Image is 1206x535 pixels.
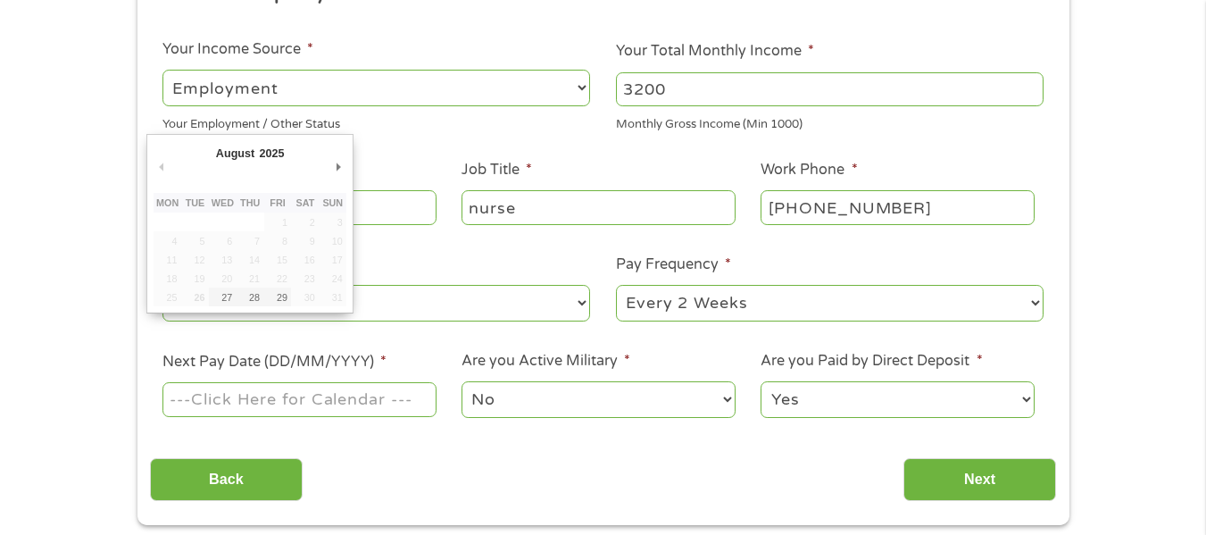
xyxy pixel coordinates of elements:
div: Monthly Gross Income (Min 1000) [616,110,1044,134]
input: Back [150,458,303,502]
abbr: Sunday [322,197,343,208]
abbr: Friday [270,197,285,208]
label: Work Phone [761,161,857,180]
label: Next Pay Date (DD/MM/YYYY) [162,353,387,372]
input: Cashier [462,190,735,224]
div: August [213,141,257,165]
label: Your Total Monthly Income [616,42,814,61]
button: 29 [264,288,292,306]
button: Next Month [330,155,346,179]
input: Use the arrow keys to pick a date [162,382,436,416]
div: 2025 [257,141,287,165]
abbr: Saturday [295,197,314,208]
label: Pay Frequency [616,255,731,274]
input: 1800 [616,72,1044,106]
button: 27 [209,288,237,306]
div: Your Employment / Other Status [162,110,590,134]
abbr: Thursday [240,197,260,208]
abbr: Monday [156,197,179,208]
label: Are you Paid by Direct Deposit [761,352,982,371]
abbr: Tuesday [186,197,205,208]
abbr: Wednesday [212,197,234,208]
button: Previous Month [154,155,170,179]
label: Are you Active Military [462,352,630,371]
button: 28 [237,288,264,306]
label: Job Title [462,161,532,180]
input: Next [903,458,1056,502]
label: Your Income Source [162,40,313,59]
input: (231) 754-4010 [761,190,1034,224]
